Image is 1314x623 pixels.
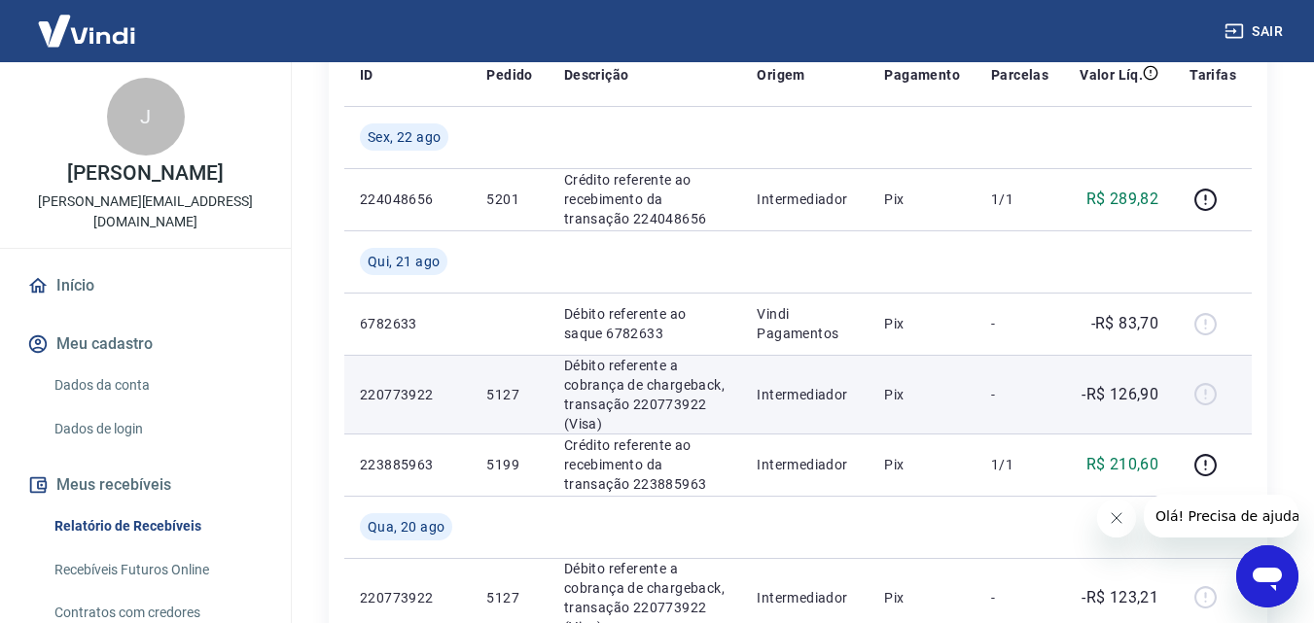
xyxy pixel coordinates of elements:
[360,190,455,209] p: 224048656
[360,455,455,474] p: 223885963
[757,65,804,85] p: Origem
[991,588,1048,607] p: -
[486,588,532,607] p: 5127
[564,304,727,343] p: Débito referente ao saque 6782633
[884,588,960,607] p: Pix
[757,588,853,607] p: Intermediador
[991,455,1048,474] p: 1/1
[1091,312,1159,335] p: -R$ 83,70
[564,170,727,228] p: Crédito referente ao recebimento da transação 224048656
[368,252,440,271] span: Qui, 21 ago
[23,323,267,365] button: Meu cadastro
[564,356,727,433] p: Débito referente a cobrança de chargeback, transação 220773922 (Visa)
[486,455,532,474] p: 5199
[564,65,629,85] p: Descrição
[991,190,1048,209] p: 1/1
[16,191,275,232] p: [PERSON_NAME][EMAIL_ADDRESS][DOMAIN_NAME]
[1082,586,1158,609] p: -R$ 123,21
[368,127,441,147] span: Sex, 22 ago
[1144,495,1298,537] iframe: Mensagem da empresa
[1082,383,1158,406] p: -R$ 126,90
[757,190,853,209] p: Intermediador
[486,65,532,85] p: Pedido
[360,385,455,404] p: 220773922
[1097,499,1136,537] iframe: Fechar mensagem
[486,190,532,209] p: 5201
[23,464,267,506] button: Meus recebíveis
[107,78,185,156] div: J
[47,550,267,590] a: Recebíveis Futuros Online
[991,314,1048,333] p: -
[47,409,267,449] a: Dados de login
[360,314,455,333] p: 6782633
[1086,453,1159,476] p: R$ 210,60
[1190,65,1236,85] p: Tarifas
[991,65,1048,85] p: Parcelas
[884,455,960,474] p: Pix
[1221,14,1291,50] button: Sair
[12,14,163,29] span: Olá! Precisa de ajuda?
[67,163,223,184] p: [PERSON_NAME]
[1236,545,1298,607] iframe: Botão para abrir a janela de mensagens
[1080,65,1143,85] p: Valor Líq.
[991,385,1048,404] p: -
[757,385,853,404] p: Intermediador
[486,385,532,404] p: 5127
[23,264,267,307] a: Início
[360,588,455,607] p: 220773922
[23,1,150,60] img: Vindi
[884,314,960,333] p: Pix
[757,304,853,343] p: Vindi Pagamentos
[368,517,444,536] span: Qua, 20 ago
[47,365,267,405] a: Dados da conta
[884,190,960,209] p: Pix
[884,385,960,404] p: Pix
[757,455,853,474] p: Intermediador
[47,506,267,546] a: Relatório de Recebíveis
[884,65,960,85] p: Pagamento
[1086,188,1159,211] p: R$ 289,82
[564,435,727,494] p: Crédito referente ao recebimento da transação 223885963
[360,65,373,85] p: ID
